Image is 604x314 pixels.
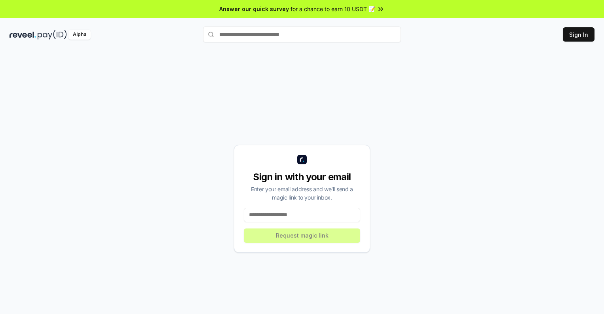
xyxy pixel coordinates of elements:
[244,171,360,183] div: Sign in with your email
[297,155,307,164] img: logo_small
[219,5,289,13] span: Answer our quick survey
[38,30,67,40] img: pay_id
[9,30,36,40] img: reveel_dark
[291,5,375,13] span: for a chance to earn 10 USDT 📝
[68,30,91,40] div: Alpha
[244,185,360,202] div: Enter your email address and we’ll send a magic link to your inbox.
[563,27,595,42] button: Sign In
